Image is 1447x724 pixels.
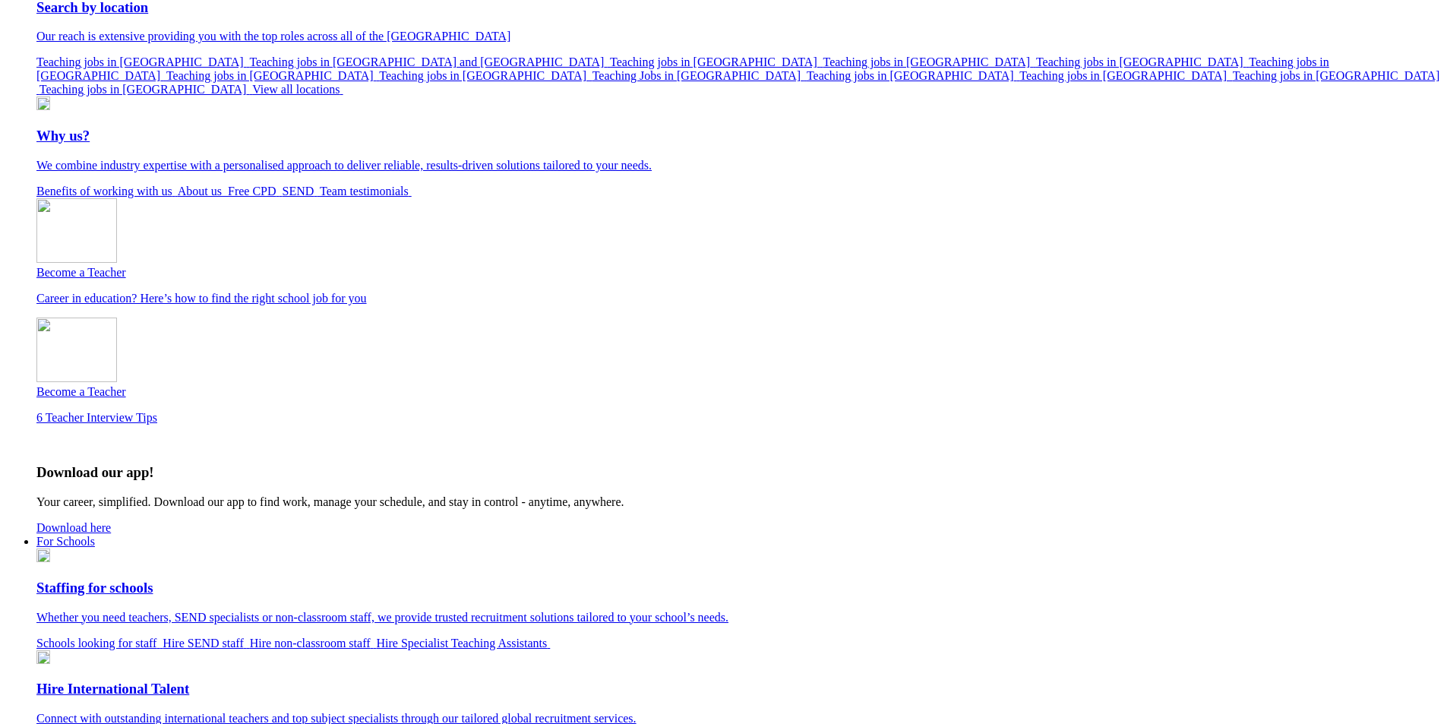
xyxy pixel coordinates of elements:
a: Teaching jobs in [GEOGRAPHIC_DATA] [379,69,592,82]
a: Teaching jobs in [GEOGRAPHIC_DATA] [610,55,823,68]
a: Teaching jobs in [GEOGRAPHIC_DATA] [823,55,1035,68]
a: Hire SEND staff [163,637,249,650]
p: Your career, simplified. Download our app to find work, manage your schedule, and stay in control... [36,495,1441,509]
h3: Staffing for schools [36,580,1441,596]
a: Teaching jobs in [GEOGRAPHIC_DATA] [1019,69,1232,82]
a: Teaching jobs in [GEOGRAPHIC_DATA] [36,69,1439,96]
a: Teaching Jobs in [GEOGRAPHIC_DATA] [592,69,807,82]
span: Become a Teacher [36,266,126,279]
a: Hire non-classroom staff [250,637,377,650]
a: Download here [36,521,111,534]
a: Teaching jobs in [GEOGRAPHIC_DATA] and [GEOGRAPHIC_DATA] [249,55,610,68]
a: Free CPD [228,185,283,198]
p: Whether you need teachers, SEND specialists or non-classroom staff, we provide trusted recruitmen... [36,611,1441,624]
a: Benefits of working with us [36,185,178,198]
a: Teaching jobs in [GEOGRAPHIC_DATA] [807,69,1019,82]
a: Why us? We combine industry expertise with a personalised approach to deliver reliable, results-d... [36,128,1441,172]
p: We combine industry expertise with a personalised approach to deliver reliable, results-driven so... [36,159,1441,172]
a: View all locations [252,83,343,96]
h3: Why us? [36,128,1441,144]
a: Teaching jobs in [GEOGRAPHIC_DATA] [39,83,252,96]
a: Become a Teacher Career in education? Here’s how to find the right school job for you [36,198,1441,305]
p: Career in education? Here’s how to find the right school job for you [36,292,1441,305]
a: About us [178,185,228,198]
a: SEND [283,185,321,198]
a: Teaching jobs in [GEOGRAPHIC_DATA] [166,69,379,82]
h3: Hire International Talent [36,681,1441,697]
a: Hire Specialist Teaching Assistants [377,637,551,650]
p: Our reach is extensive providing you with the top roles across all of the [GEOGRAPHIC_DATA] [36,30,1441,43]
p: 6 Teacher Interview Tips [36,411,1441,425]
a: Teaching jobs in [GEOGRAPHIC_DATA] [1036,55,1249,68]
a: Staffing for schools Whether you need teachers, SEND specialists or non-classroom staff, we provi... [36,580,1441,624]
a: Teaching jobs in [GEOGRAPHIC_DATA] [36,55,249,68]
a: For Schools [36,535,95,548]
a: Team testimonials [320,185,412,198]
span: Become a Teacher [36,385,126,398]
h3: Download our app! [36,464,1441,481]
a: Schools looking for staff [36,637,163,650]
a: Become a Teacher 6 Teacher Interview Tips [36,318,1441,425]
a: Teaching jobs in [GEOGRAPHIC_DATA] [36,55,1329,82]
